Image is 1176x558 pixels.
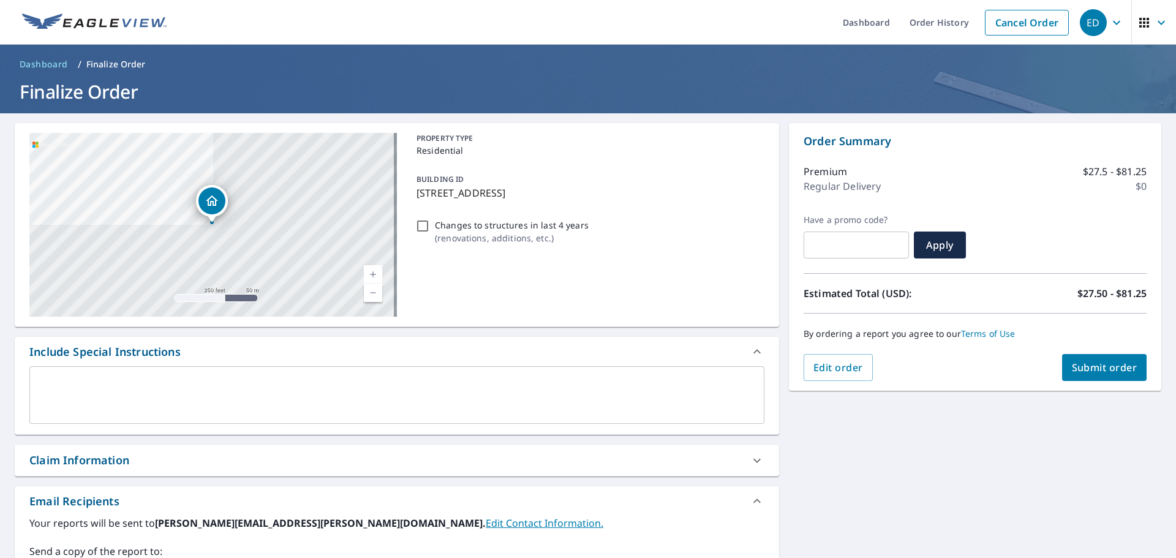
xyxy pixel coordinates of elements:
[20,58,68,70] span: Dashboard
[914,232,966,258] button: Apply
[985,10,1069,36] a: Cancel Order
[1083,164,1147,179] p: $27.5 - $81.25
[961,328,1016,339] a: Terms of Use
[804,286,975,301] p: Estimated Total (USD):
[15,445,779,476] div: Claim Information
[196,185,228,223] div: Dropped pin, building 1, Residential property, 8479 Dassel Dr Fountain, CO 80817
[1136,179,1147,194] p: $0
[417,186,759,200] p: [STREET_ADDRESS]
[29,516,764,530] label: Your reports will be sent to
[1062,354,1147,381] button: Submit order
[924,238,956,252] span: Apply
[813,361,863,374] span: Edit order
[29,344,181,360] div: Include Special Instructions
[486,516,603,530] a: EditContactInfo
[29,452,129,469] div: Claim Information
[804,214,909,225] label: Have a promo code?
[15,337,779,366] div: Include Special Instructions
[804,164,847,179] p: Premium
[1077,286,1147,301] p: $27.50 - $81.25
[435,232,589,244] p: ( renovations, additions, etc. )
[804,179,881,194] p: Regular Delivery
[435,219,589,232] p: Changes to structures in last 4 years
[364,265,382,284] a: Current Level 17, Zoom In
[86,58,146,70] p: Finalize Order
[15,79,1161,104] h1: Finalize Order
[804,133,1147,149] p: Order Summary
[417,133,759,144] p: PROPERTY TYPE
[15,55,1161,74] nav: breadcrumb
[804,328,1147,339] p: By ordering a report you agree to our
[804,354,873,381] button: Edit order
[417,144,759,157] p: Residential
[78,57,81,72] li: /
[417,174,464,184] p: BUILDING ID
[15,55,73,74] a: Dashboard
[364,284,382,302] a: Current Level 17, Zoom Out
[1072,361,1137,374] span: Submit order
[1080,9,1107,36] div: ED
[155,516,486,530] b: [PERSON_NAME][EMAIL_ADDRESS][PERSON_NAME][DOMAIN_NAME].
[15,486,779,516] div: Email Recipients
[29,493,119,510] div: Email Recipients
[22,13,167,32] img: EV Logo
